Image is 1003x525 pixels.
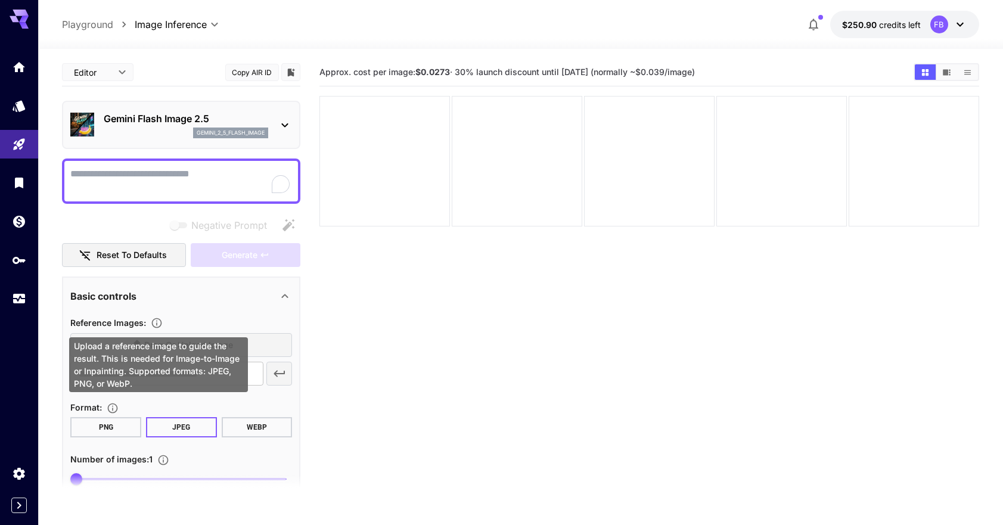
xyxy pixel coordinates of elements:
button: Reset to defaults [62,243,186,268]
span: Negative Prompt [191,218,267,232]
div: Playground [12,137,26,152]
button: JPEG [146,417,217,437]
button: WEBP [222,417,293,437]
div: $250.8999 [842,18,921,31]
div: Show images in grid viewShow images in video viewShow images in list view [914,63,979,81]
p: Basic controls [70,289,136,303]
div: FB [930,15,948,33]
div: Models [12,98,26,113]
button: Expand sidebar [11,498,27,513]
span: Number of images : 1 [70,454,153,464]
button: Show images in grid view [915,64,936,80]
div: API Keys [12,253,26,268]
span: $250.90 [842,20,879,30]
div: Basic controls [70,282,292,310]
div: Usage [12,291,26,306]
p: gemini_2_5_flash_image [197,129,265,137]
div: Upload a reference image to guide the result. This is needed for Image-to-Image or Inpainting. Su... [69,337,248,392]
button: $250.8999FB [830,11,979,38]
button: Copy AIR ID [225,64,279,81]
span: Negative prompts are not compatible with the selected model. [167,218,277,232]
div: Settings [12,466,26,481]
a: Playground [62,17,113,32]
span: Approx. cost per image: · 30% launch discount until [DATE] (normally ~$0.039/image) [319,67,695,77]
button: Show images in video view [936,64,957,80]
span: Format : [70,402,102,412]
span: Reference Images : [70,318,146,328]
nav: breadcrumb [62,17,135,32]
p: Gemini Flash Image 2.5 [104,111,268,126]
button: Add to library [285,65,296,79]
span: Image Inference [135,17,207,32]
button: Choose the file format for the output image. [102,402,123,414]
div: Wallet [12,214,26,229]
div: Library [12,175,26,190]
button: Upload a reference image to guide the result. This is needed for Image-to-Image or Inpainting. Su... [146,317,167,329]
b: $0.0273 [415,67,450,77]
button: Specify how many images to generate in a single request. Each image generation will be charged se... [153,454,174,466]
span: credits left [879,20,921,30]
button: Show images in list view [957,64,978,80]
textarea: To enrich screen reader interactions, please activate Accessibility in Grammarly extension settings [70,167,292,195]
button: PNG [70,417,141,437]
div: Home [12,60,26,74]
span: Editor [74,66,111,79]
div: Gemini Flash Image 2.5gemini_2_5_flash_image [70,107,292,143]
